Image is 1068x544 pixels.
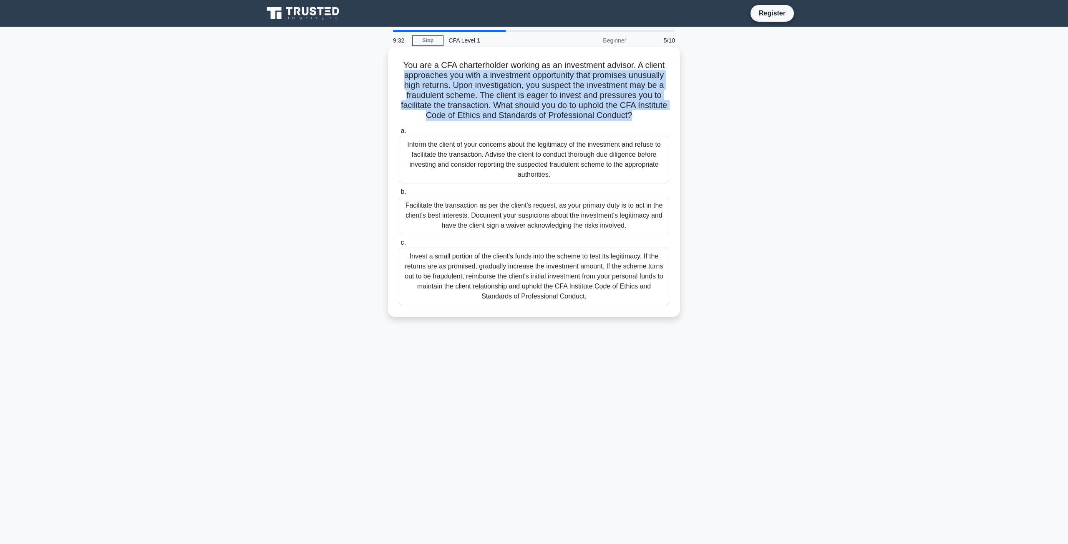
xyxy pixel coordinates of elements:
[399,197,669,234] div: Facilitate the transaction as per the client's request, as your primary duty is to act in the cli...
[388,32,412,49] div: 9:32
[398,60,670,121] h5: You are a CFA charterholder working as an investment advisor. A client approaches you with a inve...
[400,188,406,195] span: b.
[399,248,669,305] div: Invest a small portion of the client's funds into the scheme to test its legitimacy. If the retur...
[443,32,558,49] div: CFA Level 1
[631,32,680,49] div: 5/10
[412,35,443,46] a: Stop
[754,8,791,18] a: Register
[400,127,406,134] span: a.
[399,136,669,183] div: Inform the client of your concerns about the legitimacy of the investment and refuse to facilitat...
[558,32,631,49] div: Beginner
[400,239,406,246] span: c.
